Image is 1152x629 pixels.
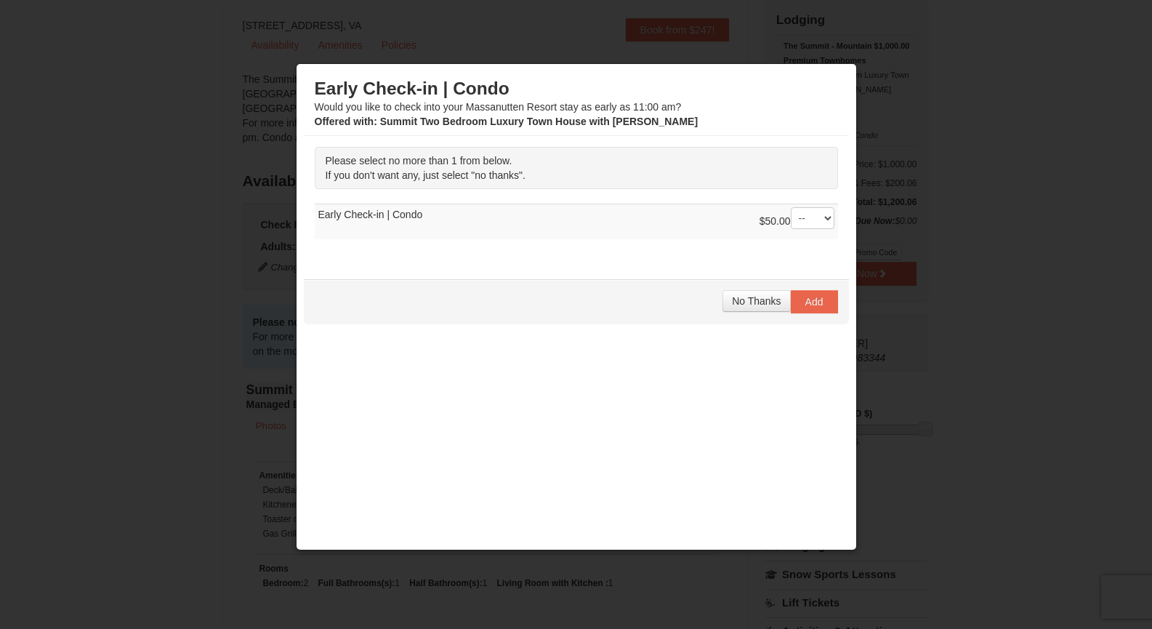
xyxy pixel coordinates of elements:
span: No Thanks [732,295,781,307]
button: Add [791,290,838,313]
span: Please select no more than 1 from below. [326,155,512,167]
div: $50.00 [760,207,834,236]
td: Early Check-in | Condo [315,204,838,239]
span: If you don't want any, just select "no thanks". [326,169,525,181]
span: Add [805,296,823,308]
div: Would you like to check into your Massanutten Resort stay as early as 11:00 am? [315,78,838,129]
strong: : Summit Two Bedroom Luxury Town House with [PERSON_NAME] [315,116,698,127]
h3: Early Check-in | Condo [315,78,838,100]
button: No Thanks [722,290,790,312]
span: Offered with [315,116,374,127]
